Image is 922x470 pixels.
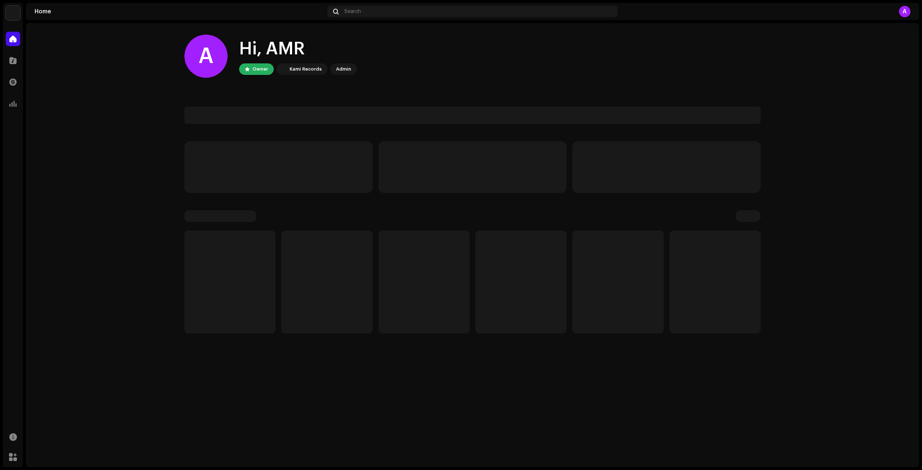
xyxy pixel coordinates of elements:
[184,35,228,78] div: A
[278,65,287,73] img: 33004b37-325d-4a8b-b51f-c12e9b964943
[6,6,20,20] img: 33004b37-325d-4a8b-b51f-c12e9b964943
[290,65,322,73] div: Kami Records
[239,37,357,61] div: Hi, AMR
[899,6,910,17] div: A
[344,9,361,14] span: Search
[252,65,268,73] div: Owner
[336,65,351,73] div: Admin
[35,9,325,14] div: Home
